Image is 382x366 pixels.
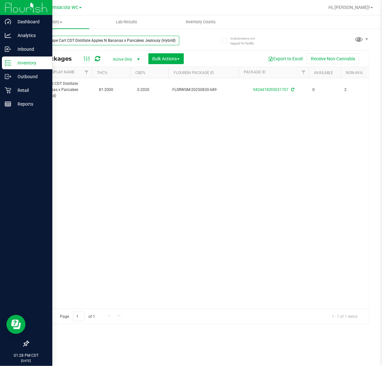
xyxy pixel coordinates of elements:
[89,15,163,29] a: Lab Results
[5,73,11,80] inline-svg: Outbound
[15,19,89,25] span: Inventory
[26,81,88,99] span: FT 1g Vape Cart CDT Distillate Apples N Bananas x Pancakes Jealousy (Hybrid)
[49,5,79,10] span: Pensacola WC
[3,353,49,358] p: 01:28 PM CDT
[172,87,235,93] span: FLSRWGM-20250830-689
[11,32,49,39] p: Analytics
[11,73,49,80] p: Outbound
[5,60,11,66] inline-svg: Inventory
[96,85,116,94] span: 81.2000
[28,36,179,45] input: Search Package ID, Item Name, SKU, Lot or Part Number...
[33,55,78,62] span: All Packages
[346,71,374,75] a: Non-Available
[230,36,262,46] span: Include items not tagged for facility
[11,86,49,94] p: Retail
[11,45,49,53] p: Inbound
[5,19,11,25] inline-svg: Dashboard
[55,312,101,322] span: Page of 1
[97,71,108,75] a: THC%
[177,19,224,25] span: Inventory Counts
[253,87,289,92] a: 0424418295031707
[244,70,266,74] a: Package ID
[5,101,11,107] inline-svg: Reports
[107,19,146,25] span: Lab Results
[6,315,26,334] iframe: Resource center
[5,46,11,52] inline-svg: Inbound
[148,53,184,64] button: Bulk Actions
[164,15,238,29] a: Inventory Counts
[314,71,333,75] a: Available
[5,32,11,39] inline-svg: Analytics
[3,358,49,363] p: [DATE]
[11,18,49,26] p: Dashboard
[135,71,146,75] a: CBD%
[11,59,49,67] p: Inventory
[5,87,11,93] inline-svg: Retail
[134,85,153,94] span: 0.2020
[313,87,337,93] span: 0
[264,53,307,64] button: Export to Excel
[327,312,363,321] span: 1 - 1 of 1 items
[345,87,369,93] span: 2
[298,67,309,78] a: Filter
[307,53,359,64] button: Receive Non-Cannabis
[81,67,92,78] a: Filter
[153,56,180,61] span: Bulk Actions
[172,36,176,44] span: Clear
[290,87,295,92] span: Sync from Compliance System
[11,100,49,108] p: Reports
[328,5,370,10] span: Hi, [PERSON_NAME]!
[73,312,85,322] input: 1
[15,15,89,29] a: Inventory
[174,71,214,75] a: Flourish Package ID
